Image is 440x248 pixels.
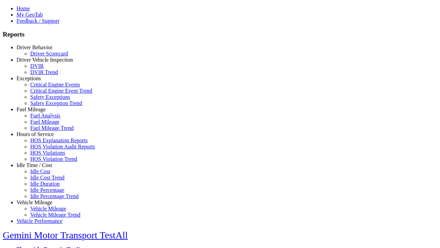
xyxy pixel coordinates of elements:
[30,156,77,162] a: HOS Violation Trend
[16,75,41,81] a: Exceptions
[16,18,59,24] a: Feedback / Support
[30,94,70,100] a: Safety Exceptions
[3,31,437,38] h3: Reports
[30,100,82,106] a: Safety Exception Trend
[30,181,60,187] a: Idle Duration
[16,12,43,18] a: My GeoTab
[16,6,30,11] a: Home
[30,144,95,149] a: HOS Violation Audit Reports
[30,137,88,143] a: HOS Explanation Reports
[30,119,59,125] a: Fuel Mileage
[30,113,60,118] a: Fuel Analysis
[16,57,73,63] a: Driver Vehicle Inspection
[16,44,52,50] a: Driver Behavior
[30,206,66,211] a: Vehicle Mileage
[30,168,50,174] a: Idle Cost
[30,125,74,131] a: Fuel Mileage Trend
[30,51,68,56] a: Driver Scorecard
[30,88,92,94] a: Critical Engine Event Trend
[30,69,58,75] a: DVIR Trend
[30,82,80,87] a: Critical Engine Events
[30,187,64,193] a: Idle Percentage
[30,150,65,156] a: HOS Violations
[30,193,78,199] a: Idle Percentage Trend
[16,199,52,205] a: Vehicle Mileage
[3,230,128,240] a: Gemini Motor Transport TestAll
[30,63,44,69] a: DVIR
[30,175,65,180] a: Idle Cost Trend
[16,106,46,112] a: Fuel Mileage
[30,212,80,218] a: Vehicle Mileage Trend
[16,131,54,137] a: Hours of Service
[16,218,63,224] a: Vehicle Performance
[16,162,52,168] a: Idle Time / Cost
